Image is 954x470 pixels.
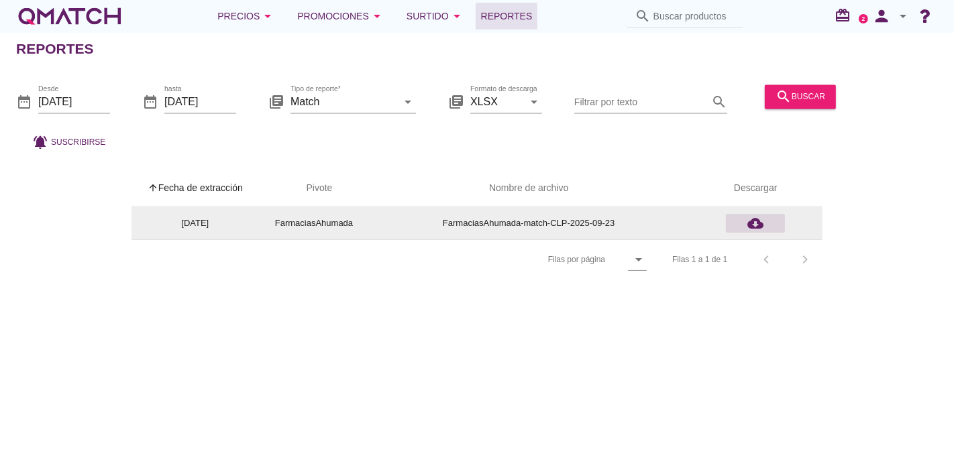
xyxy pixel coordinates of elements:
[765,84,836,109] button: buscar
[653,5,735,27] input: Buscar productos
[862,15,865,21] text: 2
[131,170,259,207] th: Fecha de extracción: Sorted ascending. Activate to sort descending.
[217,8,276,24] div: Precios
[448,94,464,110] i: library_books
[747,215,763,231] i: cloud_download
[268,94,284,110] i: library_books
[131,207,259,239] td: [DATE]
[16,3,123,30] a: white-qmatch-logo
[895,8,911,24] i: arrow_drop_down
[16,38,94,60] h2: Reportes
[32,134,51,150] i: notifications_active
[148,182,158,193] i: arrow_upward
[51,136,105,148] span: Suscribirse
[672,253,727,266] div: Filas 1 a 1 de 1
[142,94,158,110] i: date_range
[259,170,369,207] th: Pivote: Not sorted. Activate to sort ascending.
[835,7,856,23] i: redeem
[369,8,385,24] i: arrow_drop_down
[449,8,465,24] i: arrow_drop_down
[635,8,651,24] i: search
[21,130,116,154] button: Suscribirse
[290,91,397,113] input: Tipo de reporte*
[481,8,533,24] span: Reportes
[396,3,476,30] button: Surtido
[476,3,538,30] a: Reportes
[711,94,727,110] i: search
[407,8,465,24] div: Surtido
[574,91,708,113] input: Filtrar por texto
[369,207,688,239] td: FarmaciasAhumada-match-CLP-2025-09-23
[400,94,416,110] i: arrow_drop_down
[297,8,385,24] div: Promociones
[414,240,647,279] div: Filas por página
[631,251,647,268] i: arrow_drop_down
[776,89,792,105] i: search
[776,89,825,105] div: buscar
[470,91,523,113] input: Formato de descarga
[16,94,32,110] i: date_range
[260,8,276,24] i: arrow_drop_down
[38,91,110,113] input: Desde
[859,14,868,23] a: 2
[259,207,369,239] td: FarmaciasAhumada
[207,3,286,30] button: Precios
[369,170,688,207] th: Nombre de archivo: Not sorted.
[868,7,895,25] i: person
[286,3,396,30] button: Promociones
[688,170,823,207] th: Descargar: Not sorted.
[526,94,542,110] i: arrow_drop_down
[164,91,236,113] input: hasta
